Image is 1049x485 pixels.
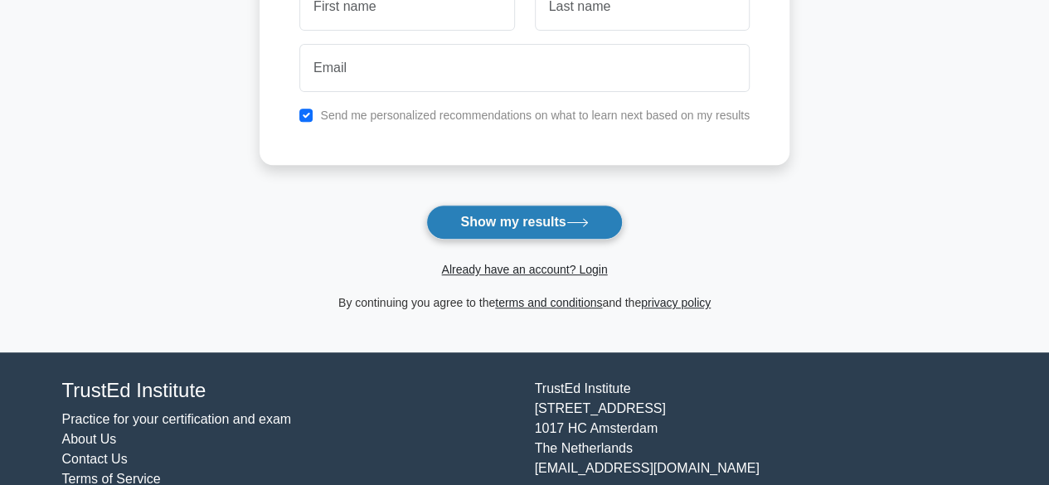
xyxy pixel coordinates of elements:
a: About Us [62,432,117,446]
a: Contact Us [62,452,128,466]
a: Practice for your certification and exam [62,412,292,426]
a: Already have an account? Login [441,263,607,276]
a: privacy policy [641,296,711,309]
div: By continuing you agree to the and the [250,293,799,313]
label: Send me personalized recommendations on what to learn next based on my results [320,109,750,122]
input: Email [299,44,750,92]
button: Show my results [426,205,622,240]
h4: TrustEd Institute [62,379,515,403]
a: terms and conditions [495,296,602,309]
